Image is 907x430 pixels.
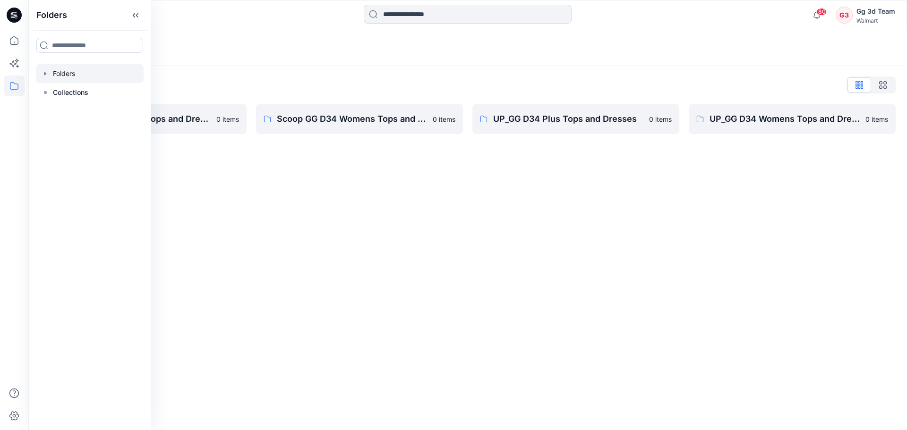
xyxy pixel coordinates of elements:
[277,112,427,126] p: Scoop GG D34 Womens Tops and Dresses
[865,114,888,124] p: 0 items
[216,114,239,124] p: 0 items
[493,112,643,126] p: UP_GG D34 Plus Tops and Dresses
[53,87,88,98] p: Collections
[472,104,679,134] a: UP_GG D34 Plus Tops and Dresses0 items
[710,112,860,126] p: UP_GG D34 Womens Tops and Dresses
[816,8,827,16] span: 80
[649,114,672,124] p: 0 items
[856,6,895,17] div: Gg 3d Team
[689,104,896,134] a: UP_GG D34 Womens Tops and Dresses0 items
[836,7,853,24] div: G3
[856,17,895,24] div: Walmart
[433,114,455,124] p: 0 items
[256,104,463,134] a: Scoop GG D34 Womens Tops and Dresses0 items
